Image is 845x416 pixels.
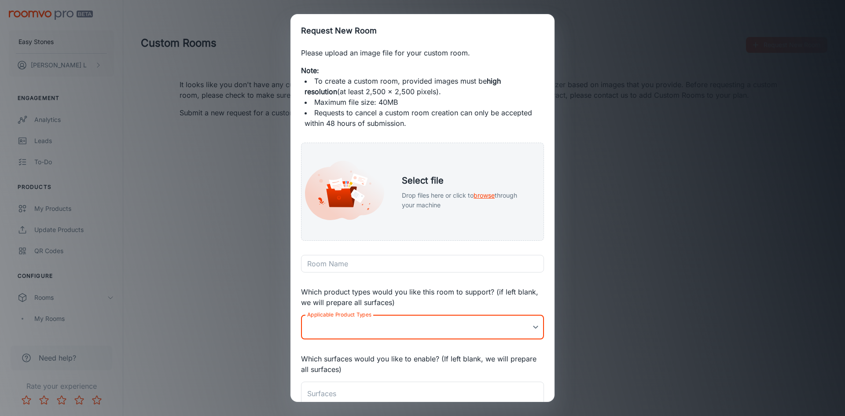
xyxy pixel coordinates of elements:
h5: Select file [402,174,529,187]
li: To create a custom room, provided images must be (at least 2,500 x 2,500 pixels). [305,76,540,97]
p: Please upload an image file for your custom room. [301,48,544,58]
p: Which surfaces would you like to enable? (If left blank, we will prepare all surfaces) [301,353,544,375]
h6: Note: [301,65,544,76]
p: Which product types would you like this room to support? (if left blank, we will prepare all surf... [301,287,544,308]
label: Applicable Product Types [307,311,371,318]
span: browse [474,191,495,199]
h2: Request New Room [290,14,555,48]
p: Drop files here or click to through your machine [402,191,529,210]
div: Select fileDrop files here or click tobrowsethrough your machine [301,143,544,241]
li: Maximum file size: 40MB [305,97,540,107]
li: Requests to cancel a custom room creation can only be accepted within 48 hours of submission. [305,107,540,129]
